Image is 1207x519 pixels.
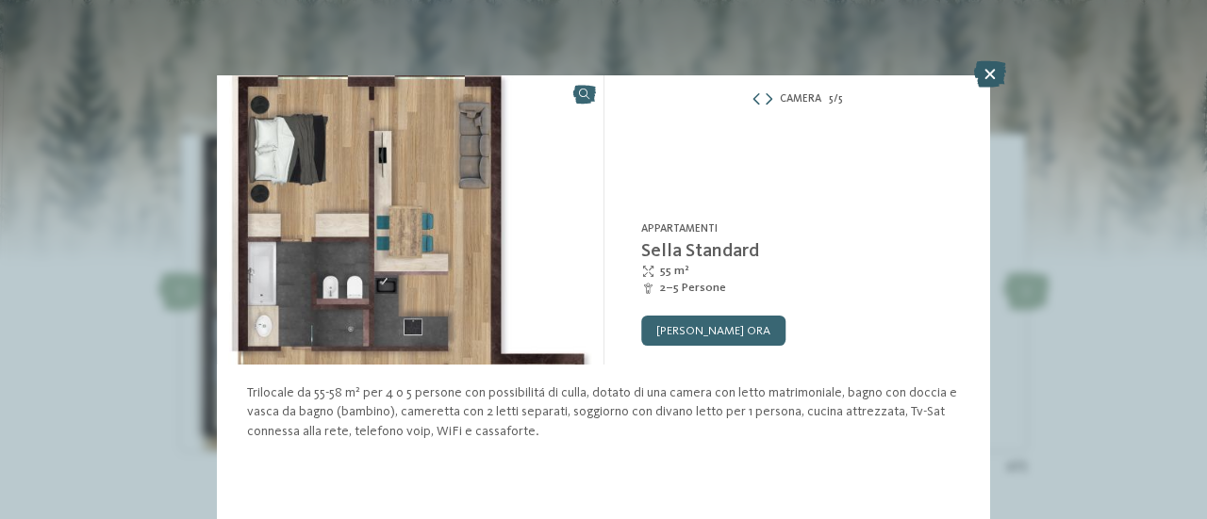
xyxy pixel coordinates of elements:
[834,92,838,107] span: /
[829,92,834,107] span: 5
[838,92,843,107] span: 5
[641,223,718,235] span: Appartamenti
[780,92,821,107] span: Camera
[641,316,785,346] a: [PERSON_NAME] ora
[660,280,726,297] span: 2–5 Persone
[641,242,759,261] span: Sella Standard
[247,383,959,440] p: Trilocale da 55-58 m² per 4 o 5 persone con possibilitá di culla, dotato di una camera con letto ...
[217,75,603,365] img: Sella Standard
[660,263,689,280] span: 55 m²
